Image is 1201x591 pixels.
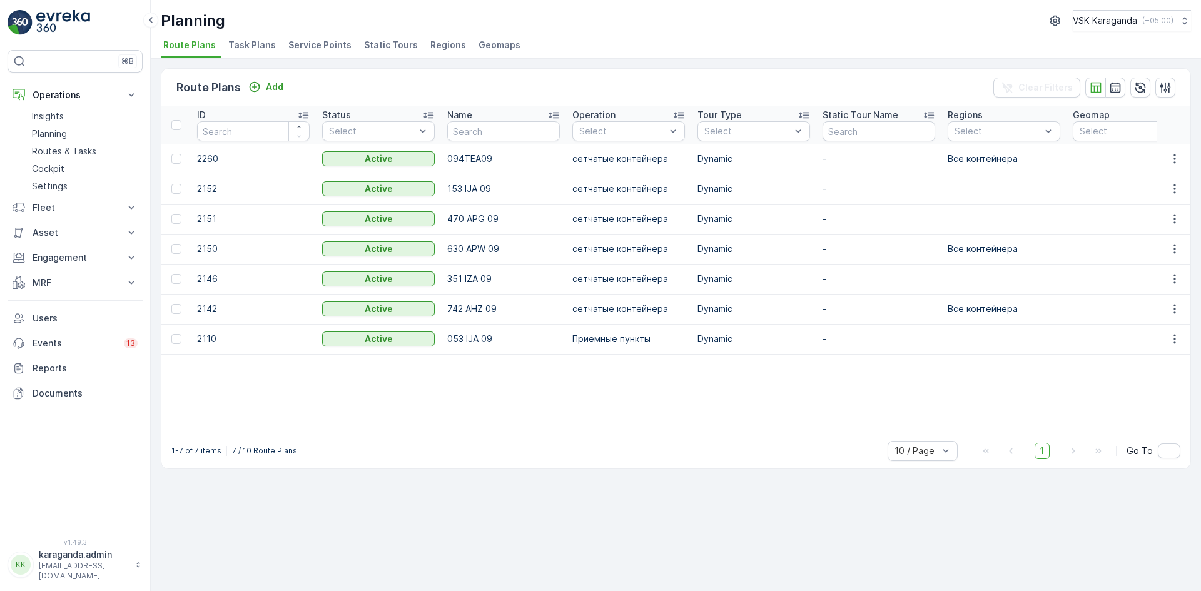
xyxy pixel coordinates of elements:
[691,174,816,204] td: Dynamic
[33,362,138,375] p: Reports
[430,39,466,51] span: Regions
[171,304,181,314] div: Toggle Row Selected
[33,89,118,101] p: Operations
[1142,16,1173,26] p: ( +05:00 )
[441,174,566,204] td: 153 IJA 09
[191,234,316,264] td: 2150
[171,274,181,284] div: Toggle Row Selected
[191,264,316,294] td: 2146
[27,178,143,195] a: Settings
[572,109,616,121] p: Operation
[197,109,206,121] p: ID
[39,561,129,581] p: [EMAIL_ADDRESS][DOMAIN_NAME]
[171,334,181,344] div: Toggle Row Selected
[176,79,241,96] p: Route Plans
[566,174,691,204] td: сетчатыe контейнера
[365,303,393,315] p: Active
[322,151,435,166] button: Active
[322,301,435,316] button: Active
[288,39,352,51] span: Service Points
[1080,125,1166,138] p: Select
[8,10,33,35] img: logo
[697,109,742,121] p: Tour Type
[441,204,566,234] td: 470 APG 09
[191,324,316,354] td: 2110
[691,324,816,354] td: Dynamic
[33,312,138,325] p: Users
[32,145,96,158] p: Routes & Tasks
[1127,445,1153,457] span: Go To
[1073,10,1191,31] button: VSK Karaganda(+05:00)
[441,264,566,294] td: 351 IZA 09
[691,264,816,294] td: Dynamic
[11,555,31,575] div: KK
[941,234,1067,264] td: Все контейнера
[441,144,566,174] td: 094TEA09
[1073,109,1110,121] p: Geomap
[447,121,560,141] input: Search
[33,201,118,214] p: Fleet
[33,387,138,400] p: Documents
[365,153,393,165] p: Active
[197,121,310,141] input: Search
[691,234,816,264] td: Dynamic
[36,10,90,35] img: logo_light-DOdMpM7g.png
[941,144,1067,174] td: Все контейнера
[126,338,135,348] p: 13
[823,273,935,285] p: -
[322,241,435,256] button: Active
[8,195,143,220] button: Fleet
[33,276,118,289] p: MRF
[365,183,393,195] p: Active
[566,324,691,354] td: Приемные пункты
[171,446,221,456] p: 1-7 of 7 items
[8,381,143,406] a: Documents
[32,163,64,175] p: Cockpit
[8,538,143,546] span: v 1.49.3
[1035,443,1050,459] span: 1
[8,220,143,245] button: Asset
[232,446,297,456] p: 7 / 10 Route Plans
[691,204,816,234] td: Dynamic
[704,125,791,138] p: Select
[27,125,143,143] a: Planning
[32,180,68,193] p: Settings
[823,121,935,141] input: Search
[365,243,393,255] p: Active
[39,548,129,561] p: karaganda.admin
[941,294,1067,324] td: Все контейнера
[161,11,225,31] p: Planning
[171,184,181,194] div: Toggle Row Selected
[364,39,418,51] span: Static Tours
[566,204,691,234] td: сетчатыe контейнера
[691,144,816,174] td: Dynamic
[441,324,566,354] td: 053 IJA 09
[948,109,983,121] p: Regions
[566,144,691,174] td: сетчатыe контейнера
[479,39,520,51] span: Geomaps
[8,356,143,381] a: Reports
[171,244,181,254] div: Toggle Row Selected
[1018,81,1073,94] p: Clear Filters
[322,211,435,226] button: Active
[191,204,316,234] td: 2151
[823,243,935,255] p: -
[365,333,393,345] p: Active
[823,109,898,121] p: Static Tour Name
[228,39,276,51] span: Task Plans
[191,174,316,204] td: 2152
[447,109,472,121] p: Name
[993,78,1080,98] button: Clear Filters
[441,234,566,264] td: 630 APW 09
[329,125,415,138] p: Select
[566,294,691,324] td: сетчатыe контейнера
[191,144,316,174] td: 2260
[266,81,283,93] p: Add
[365,273,393,285] p: Active
[32,110,64,123] p: Insights
[322,181,435,196] button: Active
[1073,14,1137,27] p: VSK Karaganda
[8,270,143,295] button: MRF
[823,213,935,225] p: -
[27,160,143,178] a: Cockpit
